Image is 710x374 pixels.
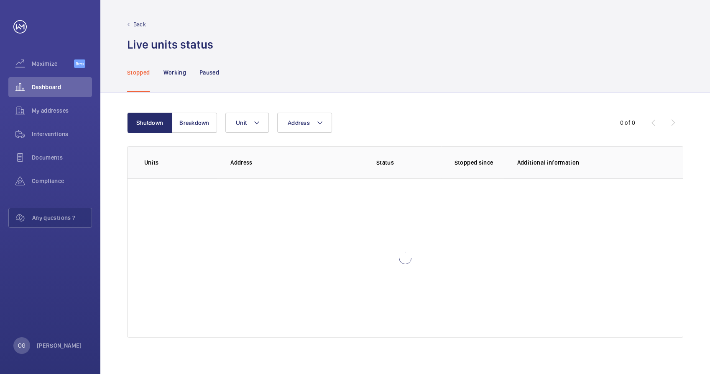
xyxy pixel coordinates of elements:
p: Units [144,158,217,167]
button: Address [277,113,332,133]
button: Unit [225,113,269,133]
span: My addresses [32,106,92,115]
p: Paused [199,68,219,77]
p: OG [18,341,26,350]
span: Any questions ? [32,214,92,222]
span: Interventions [32,130,92,138]
p: [PERSON_NAME] [37,341,82,350]
p: Back [133,20,146,28]
span: Address [288,119,310,126]
h1: Live units status [127,37,213,52]
span: Compliance [32,177,92,185]
p: Stopped [127,68,150,77]
p: Working [163,68,186,77]
span: Maximize [32,59,74,68]
div: 0 of 0 [620,119,635,127]
p: Stopped since [455,158,504,167]
span: Beta [74,59,85,68]
button: Breakdown [172,113,217,133]
span: Unit [236,119,247,126]
span: Dashboard [32,83,92,91]
p: Additional information [517,158,666,167]
button: Shutdown [127,113,172,133]
span: Documents [32,153,92,162]
p: Status [335,158,435,167]
p: Address [230,158,329,167]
